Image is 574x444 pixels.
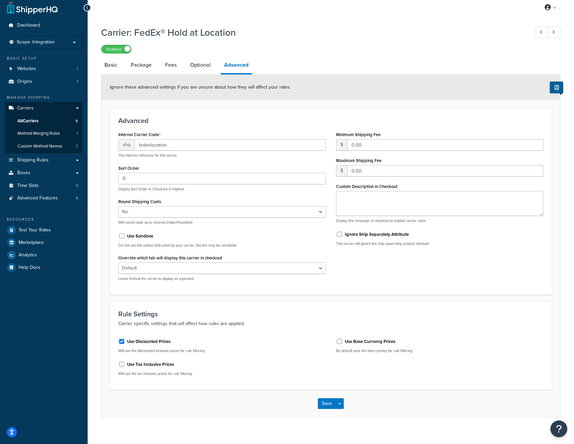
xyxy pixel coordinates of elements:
button: Open Resource Center [550,420,567,437]
span: 1 [77,66,78,72]
span: Origins [17,79,32,85]
a: Optional [187,57,214,73]
div: Manage Shipping [5,95,83,100]
h3: Rule Settings [118,310,543,318]
span: Marketplace [19,240,44,246]
li: Custom Method Names [5,140,83,153]
span: $ [336,139,347,151]
label: Custom Description in Checkout [336,184,397,189]
p: Do not use this unless instructed by your carrier. Service may be unreliable [118,243,326,248]
p: This carrier will ignore the ship separately product attribute [336,241,544,246]
li: Origins [5,75,83,88]
p: By default uses the store pricing for rule filtering [336,348,544,353]
li: Advanced Features [5,192,83,204]
a: Time Slots0 [5,180,83,192]
a: Marketplace [5,236,83,249]
span: Ignore these advanced settings if you are unsure about how they will affect your rates. [110,84,291,91]
label: Internal Carrier Code [118,132,161,137]
a: Boxes [5,167,83,179]
a: Shipping Rules [5,154,83,166]
label: Use Discounted Prices [127,339,171,345]
li: Websites [5,63,83,75]
label: Minimum Shipping Fee [336,132,381,137]
a: AllCarriers8 [5,115,83,127]
div: Basic Setup [5,56,83,61]
a: Test Your Rates [5,224,83,236]
label: Ignore Ship Separately Attribute [345,231,409,237]
a: Websites1 [5,63,83,75]
span: 7 [76,144,78,149]
span: Time Slots [17,183,39,189]
a: Advanced [221,57,252,74]
label: Override which tab will display this carrier in checkout [118,255,222,260]
p: Display this message at checkout to explain carrier rates [336,218,544,223]
label: Use Base Currency Prices [345,339,395,345]
span: 1 [77,131,78,136]
label: Maximum Shipping Fee [336,158,382,163]
a: Help Docs [5,261,83,274]
span: $ [336,165,347,177]
span: Shipping Rules [17,157,49,163]
span: Scope: Integration [17,39,55,45]
a: Carriers [5,102,83,115]
button: Save [318,398,336,409]
span: 6 [76,195,78,201]
a: Method Merging Rules1 [5,127,83,140]
span: 0 [76,183,78,189]
span: Advanced Features [17,195,58,201]
a: Analytics [5,249,83,261]
span: Test Your Rates [19,227,51,233]
p: Will use the tax inclusive prices for rule filtering [118,371,326,376]
p: Display Sort Order in Checkout 0=highest [118,187,326,192]
span: 1 [77,79,78,85]
span: shq [118,139,134,151]
p: The internal reference for this carrier [118,153,326,158]
a: Fees [162,57,180,73]
button: Show Help Docs [550,82,563,93]
label: Use Tax Inclusive Prices [127,361,174,368]
a: Previous Record [535,27,548,38]
a: Dashboard [5,19,83,32]
span: Help Docs [19,265,40,271]
label: Round Shipping Costs [118,199,161,204]
li: Time Slots [5,180,83,192]
h3: Advanced [118,117,543,124]
span: Analytics [19,252,37,258]
label: Use Sandbox [127,233,153,239]
a: Basic [101,57,121,73]
span: Dashboard [17,23,40,28]
p: Will round costs up to nearest Dollar/Pound/etc [118,220,326,225]
li: Method Merging Rules [5,127,83,140]
p: Leave Default for carrier to display as expected. [118,276,326,281]
span: Method Merging Rules [18,131,60,136]
a: Package [127,57,155,73]
span: Websites [17,66,36,72]
label: Sort Order [118,166,139,171]
p: Carrier specific settings that will affect how rules are applied. [118,320,543,328]
a: Next Record [548,27,561,38]
li: Carriers [5,102,83,153]
a: Custom Method Names7 [5,140,83,153]
a: Origins1 [5,75,83,88]
span: Boxes [17,170,30,176]
span: Custom Method Names [18,144,62,149]
h1: Carrier: FedEx® Hold at Location [101,26,523,39]
span: All Carriers [18,118,38,124]
label: Enabled [101,45,131,53]
span: 8 [75,118,78,124]
span: Carriers [17,105,34,111]
p: Will use the discounted inclusive prices for rule filtering [118,348,326,353]
div: Resources [5,217,83,222]
a: Advanced Features6 [5,192,83,204]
